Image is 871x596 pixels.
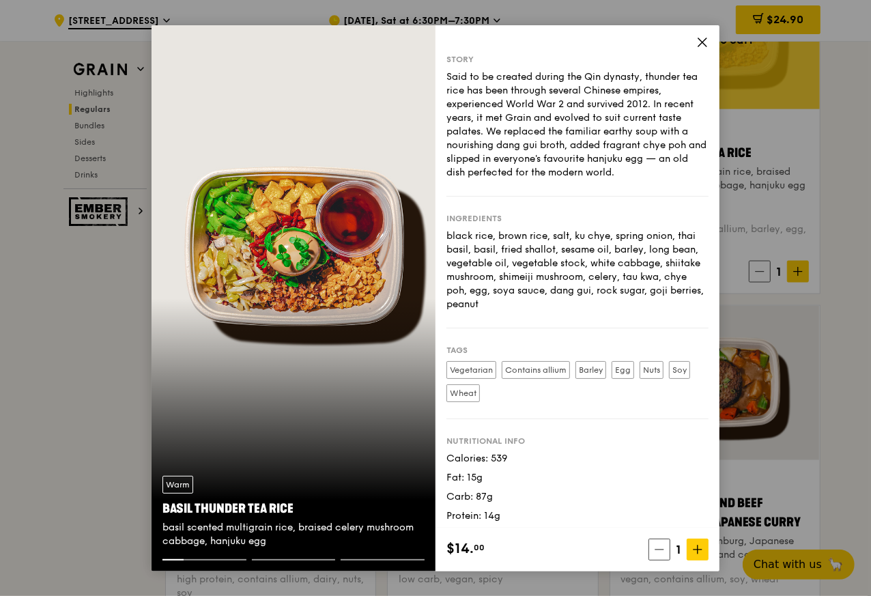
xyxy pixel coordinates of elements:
[446,471,709,485] div: Fat: 15g
[446,436,709,446] div: Nutritional info
[446,384,480,402] label: Wheat
[446,490,709,504] div: Carb: 87g
[502,361,570,379] label: Contains allium
[612,361,634,379] label: Egg
[162,499,425,518] div: Basil Thunder Tea Rice
[575,361,606,379] label: Barley
[446,539,474,559] span: $14.
[162,521,425,548] div: basil scented multigrain rice, braised celery mushroom cabbage, hanjuku egg
[446,509,709,523] div: Protein: 14g
[474,542,485,553] span: 00
[446,70,709,180] div: Said to be created during the Qin dynasty, thunder tea rice has been through several Chinese empi...
[446,361,496,379] label: Vegetarian
[446,452,709,466] div: Calories: 539
[446,54,709,65] div: Story
[670,540,687,559] span: 1
[446,229,709,311] div: black rice, brown rice, salt, ku chye, spring onion, thai basil, basil, fried shallot, sesame oil...
[669,361,690,379] label: Soy
[446,345,709,356] div: Tags
[162,476,193,494] div: Warm
[446,213,709,224] div: Ingredients
[640,361,663,379] label: Nuts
